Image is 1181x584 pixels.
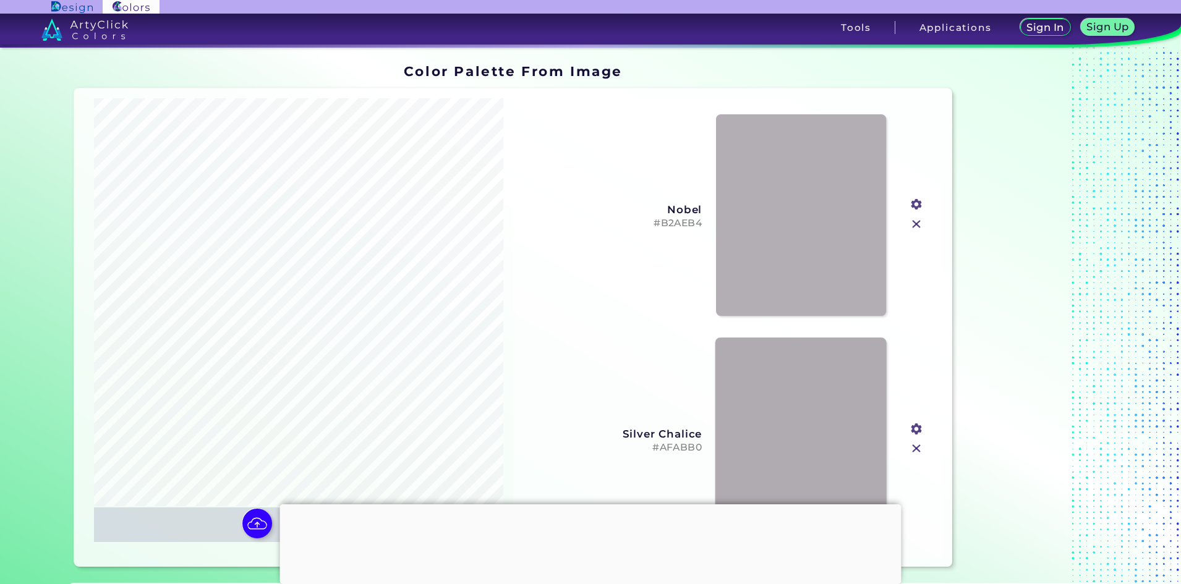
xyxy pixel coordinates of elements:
[280,504,902,581] iframe: Advertisement
[41,19,129,41] img: logo_artyclick_colors_white.svg
[908,216,924,232] img: icon_close.svg
[1088,22,1127,32] h5: Sign Up
[957,59,1112,572] iframe: Advertisement
[1083,20,1132,35] a: Sign Up
[523,442,702,454] h5: #AFABB0
[523,203,702,216] h3: Nobel
[919,23,992,32] h3: Applications
[1028,23,1062,32] h5: Sign In
[908,441,924,457] img: icon_close.svg
[523,428,702,440] h3: Silver Chalice
[1023,20,1068,35] a: Sign In
[51,1,93,13] img: ArtyClick Design logo
[523,218,702,229] h5: #B2AEB4
[841,23,871,32] h3: Tools
[404,62,623,80] h1: Color Palette From Image
[242,509,272,538] img: icon picture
